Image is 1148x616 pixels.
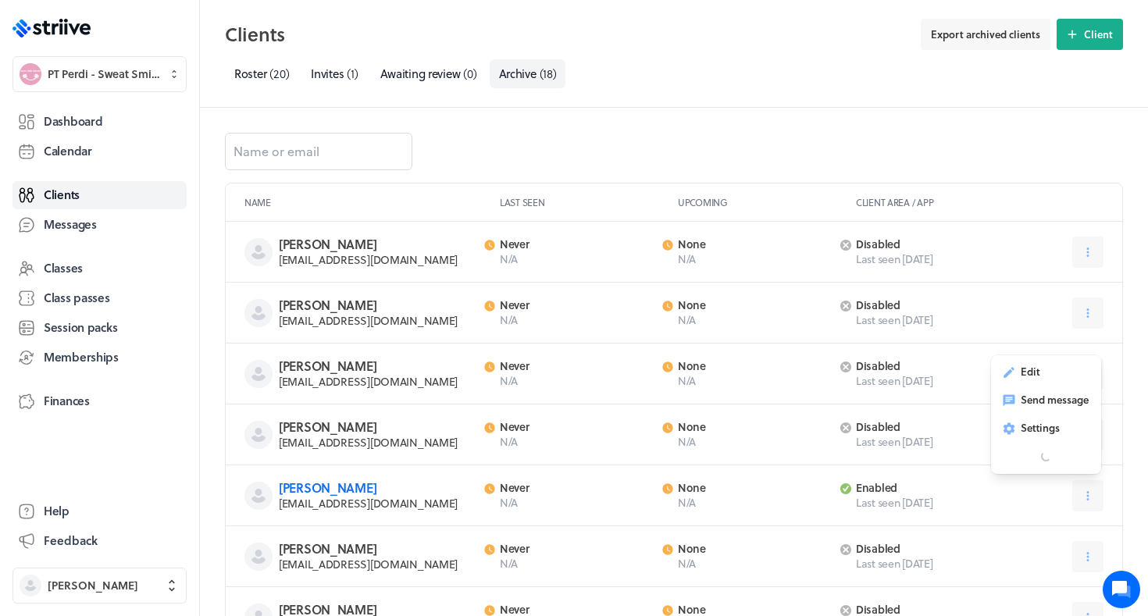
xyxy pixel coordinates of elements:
[279,297,475,313] h3: [PERSON_NAME]
[1084,27,1113,41] span: Client
[311,65,344,82] span: Invites
[48,66,159,82] span: PT Perdi - Sweat Smile Succeed
[500,495,653,511] p: N/A
[44,187,80,203] span: Clients
[279,541,475,557] h3: [PERSON_NAME]
[380,65,461,82] span: Awaiting review
[279,237,475,252] h3: [PERSON_NAME]
[856,358,900,374] span: disabled
[225,59,1123,88] nav: Tabs
[44,503,70,519] span: Help
[234,65,266,82] span: Roster
[500,196,672,208] p: Last seen
[500,251,653,267] p: N/A
[301,59,367,88] a: Invites(1)
[44,349,119,365] span: Memberships
[279,419,475,435] h3: [PERSON_NAME]
[347,65,358,82] span: ( 1 )
[44,113,102,130] span: Dashboard
[44,532,98,549] span: Feedback
[499,65,537,82] span: Archive
[12,497,187,525] a: Help
[856,556,1009,571] span: Last seen [DATE]
[678,481,831,495] p: None
[225,133,412,170] input: Name or email
[279,434,458,450] span: [EMAIL_ADDRESS][DOMAIN_NAME]
[101,191,187,204] span: New conversation
[1021,393,1089,407] span: Send message
[678,359,831,373] p: None
[994,358,1098,386] button: Edit
[1021,365,1040,379] span: Edit
[500,298,653,312] p: Never
[44,393,90,409] span: Finances
[856,196,1103,208] p: Client area / App
[856,236,900,252] span: disabled
[856,297,900,313] span: disabled
[678,434,831,450] p: N/A
[244,196,494,208] p: Name
[856,418,900,435] span: disabled
[500,434,653,450] p: N/A
[12,344,187,372] a: Memberships
[12,284,187,312] a: Class passes
[856,495,1009,511] span: Last seen [DATE]
[44,319,117,336] span: Session packs
[12,108,187,136] a: Dashboard
[856,479,897,496] span: enabled
[678,373,831,389] p: N/A
[12,255,187,283] a: Classes
[1057,19,1123,50] button: Client
[678,237,831,251] p: None
[48,578,138,593] span: [PERSON_NAME]
[44,216,97,233] span: Messages
[678,251,831,267] p: N/A
[500,359,653,373] p: Never
[12,211,187,239] a: Messages
[44,143,92,159] span: Calendar
[23,104,289,154] h2: We're here to help. Ask us anything!
[21,243,291,262] p: Find an answer quickly
[12,56,187,92] button: PT Perdi - Sweat Smile SucceedPT Perdi - Sweat Smile Succeed
[678,420,831,434] p: None
[279,251,458,268] span: [EMAIL_ADDRESS][DOMAIN_NAME]
[225,19,911,50] h2: Clients
[12,181,187,209] a: Clients
[856,373,1009,389] span: Last seen [DATE]
[500,556,653,571] p: N/A
[921,19,1050,50] button: Export archived clients
[279,556,458,572] span: [EMAIL_ADDRESS][DOMAIN_NAME]
[994,415,1098,443] button: Settings
[500,542,653,556] p: Never
[44,290,110,306] span: Class passes
[678,542,831,556] p: None
[500,237,653,251] p: Never
[279,312,458,329] span: [EMAIL_ADDRESS][DOMAIN_NAME]
[678,312,831,328] p: N/A
[856,540,900,557] span: disabled
[12,137,187,166] a: Calendar
[1103,571,1140,608] iframe: gist-messenger-bubble-iframe
[23,76,289,101] h1: Hi [PERSON_NAME]
[20,63,41,85] img: PT Perdi - Sweat Smile Succeed
[269,65,289,82] span: ( 20 )
[500,420,653,434] p: Never
[856,434,1009,450] span: Last seen [DATE]
[500,373,653,389] p: N/A
[856,251,1009,267] span: Last seen [DATE]
[856,312,1009,328] span: Last seen [DATE]
[279,373,458,390] span: [EMAIL_ADDRESS][DOMAIN_NAME]
[1021,421,1060,435] span: Settings
[279,358,475,374] h3: [PERSON_NAME]
[678,556,831,571] p: N/A
[279,479,376,497] a: [PERSON_NAME]
[994,386,1098,415] button: Send message
[931,27,1040,41] span: Export archived clients
[225,59,298,88] a: Roster(20)
[12,527,187,555] button: Feedback
[12,568,187,604] button: [PERSON_NAME]
[678,495,831,511] p: N/A
[678,196,850,208] p: Upcoming
[279,495,458,511] span: [EMAIL_ADDRESS][DOMAIN_NAME]
[45,269,279,300] input: Search articles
